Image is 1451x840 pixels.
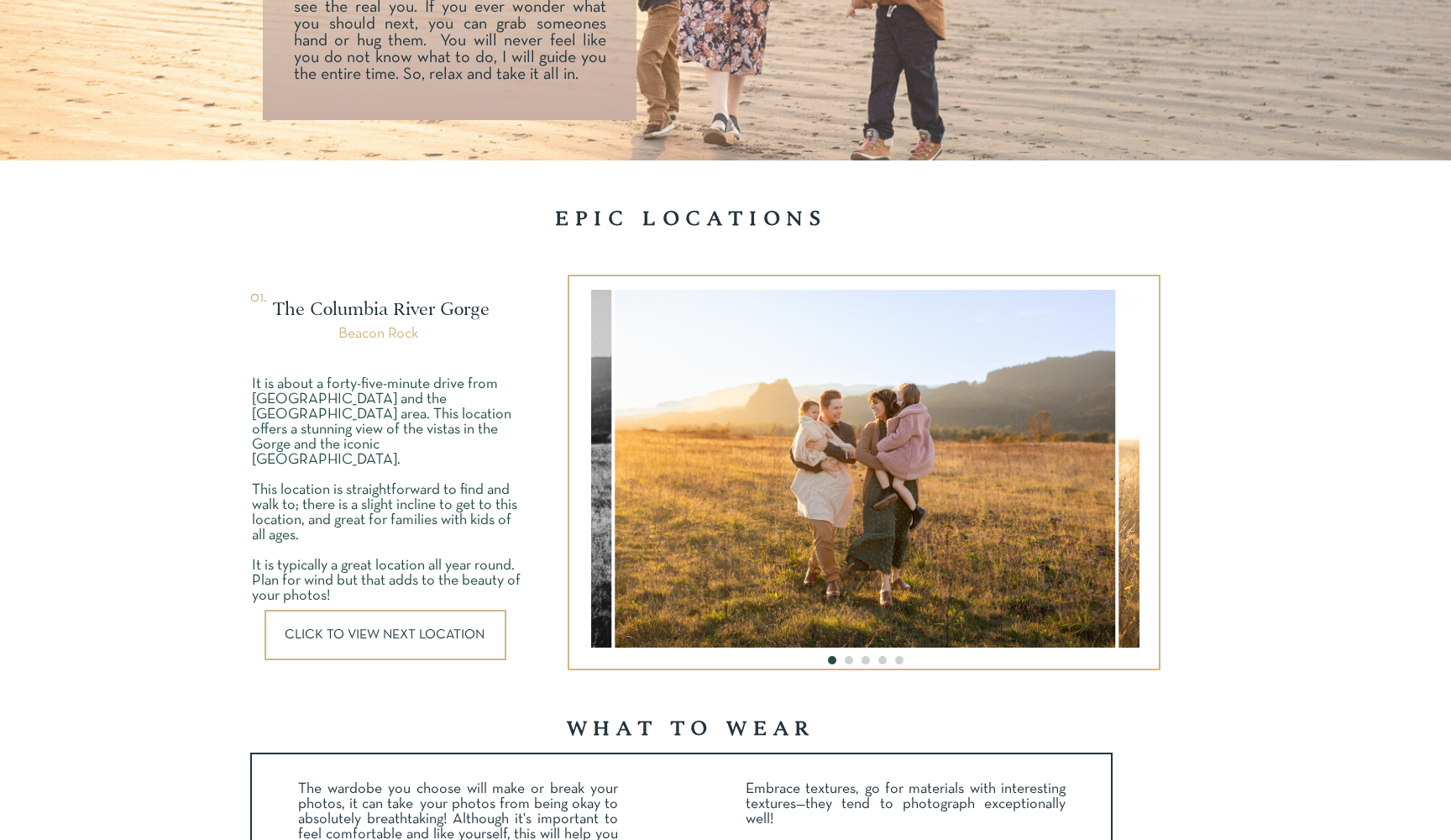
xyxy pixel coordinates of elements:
[828,656,836,664] li: Page dot 1
[285,628,490,641] a: CLICK TO VIEW NEXT LOCATION
[862,656,870,664] li: Page dot 3
[252,377,521,580] h3: It is about a forty-five-minute drive from [GEOGRAPHIC_DATA] and the [GEOGRAPHIC_DATA] area. This...
[845,656,853,664] li: Page dot 2
[338,327,423,346] h3: Beacon Rock
[895,656,904,664] li: Page dot 5
[555,208,827,231] b: epic locations
[250,291,278,308] p: 01.
[246,299,516,327] h1: The Columbia River Gorge
[878,656,887,664] li: Page dot 4
[567,718,816,741] b: what to wear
